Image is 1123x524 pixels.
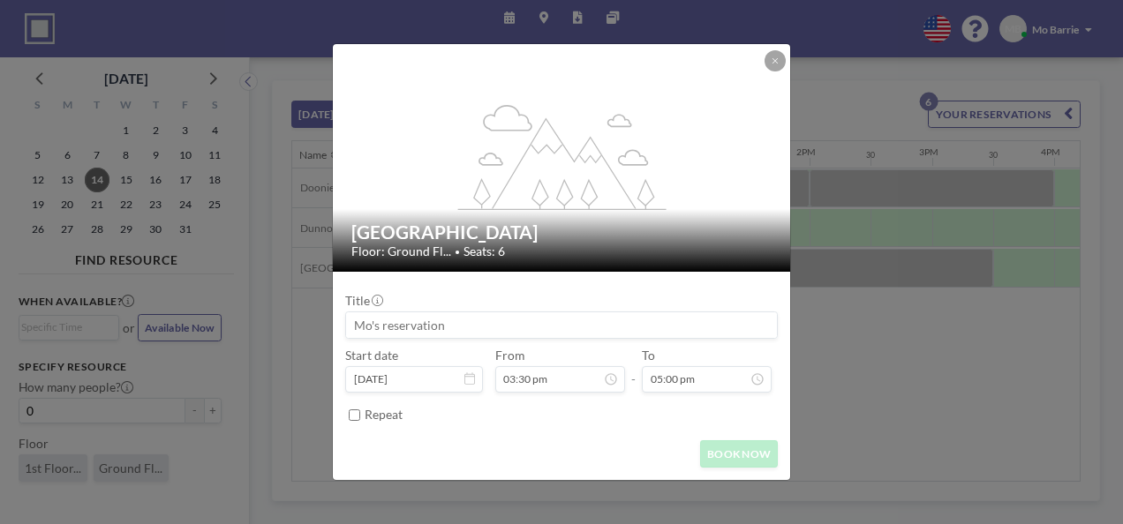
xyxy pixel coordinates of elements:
input: Mo's reservation [346,312,777,338]
span: Floor: Ground Fl... [351,243,451,258]
span: • [455,246,460,258]
h2: [GEOGRAPHIC_DATA] [351,221,773,243]
label: From [495,348,524,363]
button: BOOK NOW [700,440,778,468]
span: Seats: 6 [464,243,505,258]
label: Title [345,293,382,308]
label: To [642,348,655,363]
label: Repeat [365,407,403,422]
span: - [631,353,636,386]
label: Start date [345,348,398,363]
